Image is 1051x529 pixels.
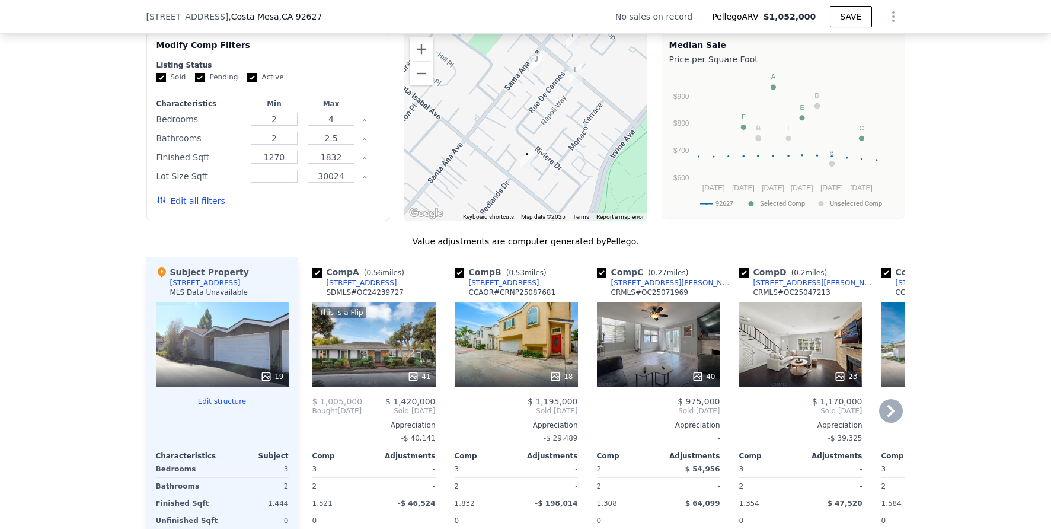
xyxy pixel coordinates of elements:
span: $ 1,420,000 [385,397,436,406]
text: [DATE] [762,184,784,192]
div: Appreciation [597,420,720,430]
div: [STREET_ADDRESS] [170,278,241,288]
div: Appreciation [312,420,436,430]
div: Min [248,99,300,109]
div: Finished Sqft [156,495,220,512]
span: 0.56 [367,269,383,277]
text: $600 [673,174,689,182]
span: $ 1,195,000 [528,397,578,406]
span: , CA 92627 [279,12,322,21]
div: Characteristics [156,451,222,461]
div: - [661,512,720,529]
div: - [519,478,578,495]
text: L [756,124,759,131]
span: Map data ©2025 [521,213,566,220]
span: -$ 46,524 [398,499,436,508]
div: 2 [881,478,941,495]
div: CRMLS # OC25047213 [753,288,830,297]
div: - [803,478,862,495]
img: Google [407,206,446,221]
span: $1,052,000 [764,12,816,21]
div: Adjustments [659,451,720,461]
div: Comp [881,451,943,461]
a: Open this area in Google Maps (opens a new window) [407,206,446,221]
a: [STREET_ADDRESS][PERSON_NAME] [597,278,734,288]
span: , Costa Mesa [228,11,322,23]
div: Comp B [455,266,551,278]
button: Zoom out [410,62,433,85]
div: Price per Square Foot [669,51,897,68]
div: 2476 Santa Ana Ave # 4 [529,53,542,74]
div: - [803,512,862,529]
div: Comp D [739,266,832,278]
div: Listing Status [156,60,380,70]
input: Sold [156,73,166,82]
button: SAVE [830,6,871,27]
div: - [519,461,578,477]
div: 359 Ravello Lane [520,148,534,168]
span: 3 [455,465,459,473]
div: Bathrooms [156,478,220,495]
a: [STREET_ADDRESS] [881,278,966,288]
text: Unselected Comp [830,200,882,208]
div: Subject [222,451,289,461]
div: Modify Comp Filters [156,39,380,60]
div: Subject Property [156,266,249,278]
div: CCAOR # CROC25036828 [896,288,983,297]
label: Sold [156,72,186,82]
div: - [803,461,862,477]
text: [DATE] [850,184,873,192]
div: 19 [260,371,283,383]
div: CRMLS # OC25071969 [611,288,688,297]
span: 1,584 [881,499,902,508]
text: [DATE] [732,184,755,192]
a: [STREET_ADDRESS][PERSON_NAME] [739,278,877,288]
span: $ 1,170,000 [812,397,862,406]
div: [DATE] [312,406,362,416]
span: ( miles) [501,269,551,277]
div: Unfinished Sqft [156,512,220,529]
span: 0 [455,517,459,525]
text: $800 [673,120,689,128]
div: [STREET_ADDRESS] [469,278,539,288]
span: 0 [881,517,886,525]
span: Sold [DATE] [739,406,862,416]
div: Appreciation [739,420,862,430]
svg: A chart. [669,68,897,216]
div: Comp A [312,266,409,278]
text: 92627 [715,200,733,208]
span: 1,308 [597,499,617,508]
span: ( miles) [787,269,832,277]
div: - [376,461,436,477]
button: Zoom in [410,37,433,61]
div: Comp [312,451,374,461]
div: Bedrooms [156,461,220,477]
div: 40 [692,371,715,383]
span: 1,354 [739,499,759,508]
span: -$ 40,141 [401,434,436,442]
div: Max [305,99,357,109]
text: K [829,150,834,157]
span: ( miles) [359,269,409,277]
span: 3 [312,465,317,473]
button: Edit structure [156,397,289,406]
span: Bought [312,406,338,416]
div: 2512 Santa Ana Ave # 5 [566,28,579,49]
div: Comp [455,451,516,461]
text: [DATE] [820,184,842,192]
label: Pending [195,72,238,82]
div: 1,444 [225,495,289,512]
button: Clear [362,117,367,122]
div: No sales on record [615,11,702,23]
div: Comp E [881,266,977,278]
span: 1,521 [312,499,333,508]
div: 2 [455,478,514,495]
div: 2 [597,478,656,495]
div: MLS Data Unavailable [170,288,248,297]
div: Appreciation [455,420,578,430]
span: 0.27 [651,269,667,277]
text: $900 [673,93,689,101]
span: 3 [881,465,886,473]
button: Clear [362,174,367,179]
